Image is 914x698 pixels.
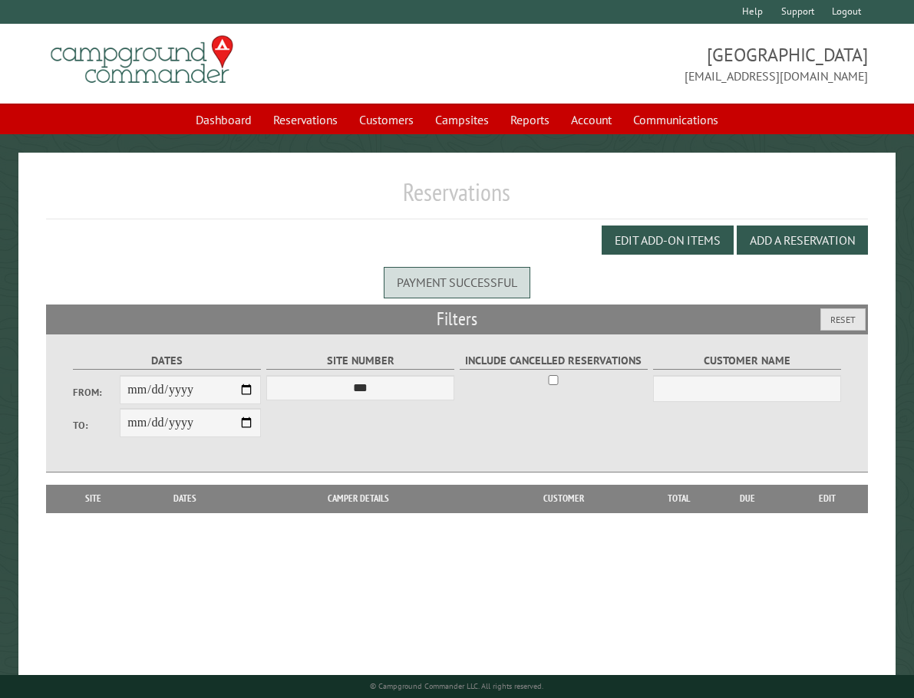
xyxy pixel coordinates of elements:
[370,681,543,691] small: © Campground Commander LLC. All rights reserved.
[54,485,133,512] th: Site
[350,105,423,134] a: Customers
[266,352,455,370] label: Site Number
[264,105,347,134] a: Reservations
[562,105,621,134] a: Account
[709,485,786,512] th: Due
[457,42,869,85] span: [GEOGRAPHIC_DATA] [EMAIL_ADDRESS][DOMAIN_NAME]
[648,485,709,512] th: Total
[384,267,530,298] div: Payment successful
[501,105,559,134] a: Reports
[46,305,869,334] h2: Filters
[820,308,866,331] button: Reset
[73,352,262,370] label: Dates
[46,30,238,90] img: Campground Commander
[73,385,120,400] label: From:
[73,418,120,433] label: To:
[133,485,237,512] th: Dates
[426,105,498,134] a: Campsites
[653,352,842,370] label: Customer Name
[186,105,261,134] a: Dashboard
[480,485,648,512] th: Customer
[602,226,734,255] button: Edit Add-on Items
[46,177,869,219] h1: Reservations
[624,105,728,134] a: Communications
[786,485,868,512] th: Edit
[737,226,868,255] button: Add a Reservation
[237,485,480,512] th: Camper Details
[460,352,648,370] label: Include Cancelled Reservations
